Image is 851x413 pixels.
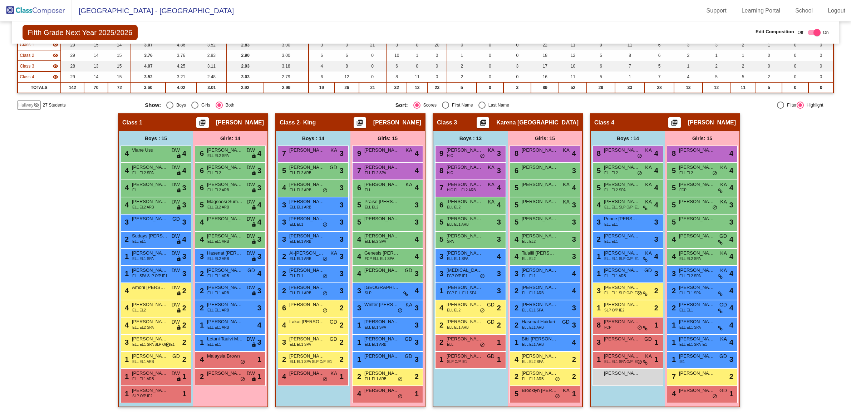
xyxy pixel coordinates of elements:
div: Girls: 14 [193,131,267,146]
span: 4 [729,148,733,159]
span: 27 Students [43,102,66,108]
td: 9 [587,39,615,50]
td: 1 [730,50,756,61]
td: 0 [359,50,386,61]
span: [PERSON_NAME] [289,164,325,171]
td: 15 [108,72,131,82]
td: 3.18 [264,61,309,72]
span: Class 4 [594,119,614,126]
span: do_not_disturb_alt [712,171,717,176]
div: Girls [198,102,210,108]
span: Class 3 [20,63,34,69]
span: KA [645,164,652,171]
td: 29 [587,82,615,93]
a: Logout [822,5,851,16]
td: 7 [645,72,674,82]
td: 13 [84,61,108,72]
div: Highlight [804,102,823,108]
span: 3 [340,148,344,159]
span: 3 [572,165,576,176]
span: KA [720,181,727,188]
span: 3 [497,148,501,159]
span: ELL EL2 [207,170,221,176]
a: School [789,5,818,16]
td: 0 [808,61,833,72]
span: 5 [280,167,286,174]
span: HIC [447,170,453,176]
span: 4 [729,165,733,176]
td: 0 [808,82,833,93]
td: 0 [808,50,833,61]
td: 6 [645,39,674,50]
td: 52 [559,82,587,93]
mat-icon: picture_as_pdf [198,119,207,129]
span: ELL EL2 SPA [365,170,386,176]
span: Class 4 [20,74,34,80]
span: KA [563,147,570,154]
div: Girls: 15 [508,131,582,146]
span: DW [247,181,255,188]
span: [PERSON_NAME] [PERSON_NAME] [447,147,482,154]
td: 11 [407,72,427,82]
td: Karena Barcelona - No Class Name [18,61,61,72]
mat-icon: visibility [53,42,58,48]
span: do_not_disturb_alt [480,153,485,159]
span: [PERSON_NAME] [207,164,243,171]
span: 4 [123,167,129,174]
td: 5 [730,72,756,82]
span: [PERSON_NAME] [373,119,421,126]
span: 3 [257,182,261,193]
td: TOTALS [18,82,61,93]
td: 23 [427,82,447,93]
td: 15 [108,50,131,61]
span: KA [488,164,495,171]
td: 2.92 [227,82,264,93]
span: 4 [654,165,658,176]
td: 0 [359,61,386,72]
span: 5 [595,167,601,174]
span: [PERSON_NAME] [522,147,557,154]
td: 3.03 [227,72,264,82]
span: 9 [355,149,361,157]
span: do_not_disturb_alt [637,153,642,159]
span: [PERSON_NAME] [522,181,557,188]
span: [PERSON_NAME] [289,147,325,154]
span: [PERSON_NAME] [132,164,168,171]
span: 4 [654,148,658,159]
mat-radio-group: Select an option [145,102,390,109]
td: 28 [645,82,674,93]
td: 2.90 [227,50,264,61]
div: First Name [449,102,473,108]
td: 4.25 [166,61,197,72]
td: 10 [386,50,407,61]
span: [PERSON_NAME] [364,147,400,154]
td: Jenny Nguyen - No Class Name [18,72,61,82]
td: 1 [756,39,782,50]
td: 2.93 [227,61,264,72]
td: 13 [407,82,427,93]
td: 5 [587,72,615,82]
td: Leilani Parquer - King [18,50,61,61]
td: 2 [756,72,782,82]
td: 0 [427,50,447,61]
button: Print Students Details [668,117,681,128]
td: 3.11 [197,61,226,72]
td: 14 [84,72,108,82]
span: lock [251,153,256,159]
span: Sort: [395,102,408,108]
span: DW [247,164,255,171]
td: 0 [756,50,782,61]
td: 3 [503,82,531,93]
td: 29 [61,50,84,61]
td: 4 [674,72,703,82]
td: 2.93 [197,50,226,61]
td: 1 [674,61,703,72]
td: 2.48 [197,72,226,82]
span: [PERSON_NAME] [447,181,482,188]
span: DW [247,147,255,154]
span: [PERSON_NAME] [PERSON_NAME] [604,181,640,188]
td: 17 [531,61,559,72]
span: [PERSON_NAME] [364,181,400,188]
div: Both [223,102,235,108]
mat-icon: picture_as_pdf [355,119,364,129]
